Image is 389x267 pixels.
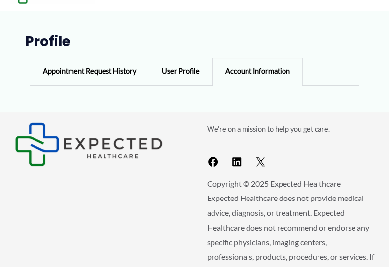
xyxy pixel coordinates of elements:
[30,58,149,86] div: Appointment Request History
[207,122,375,171] aside: Footer Widget 2
[207,179,341,188] span: Copyright © 2025 Expected Healthcare
[15,122,163,166] img: Expected Healthcare Logo - side, dark font, small
[25,34,364,50] h1: Profile
[207,122,375,135] p: We're on a mission to help you get care.
[149,58,212,86] div: User Profile
[15,122,182,166] aside: Footer Widget 1
[212,58,303,86] div: Account Information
